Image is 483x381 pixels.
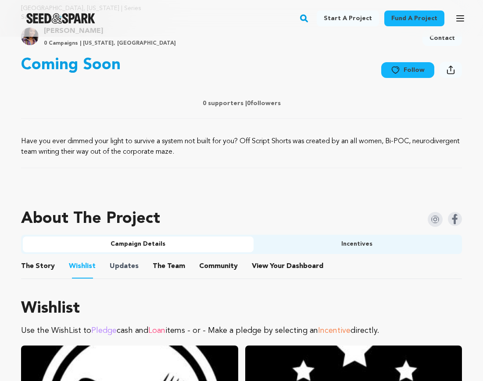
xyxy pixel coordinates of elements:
button: Campaign Details [23,236,254,252]
span: Team [153,261,185,272]
span: Updates [110,261,139,272]
h1: Wishlist [21,300,462,317]
a: Start a project [317,11,379,26]
span: 0 [247,100,250,106]
span: Incentive [318,327,351,335]
span: Pledge [91,327,117,335]
span: Wishlist [69,261,96,272]
span: Dashboard [286,261,323,272]
p: Coming Soon [21,56,121,74]
p: 0 supporters | followers [21,99,462,108]
span: The [153,261,165,272]
p: 0 Campaigns | [US_STATE], [GEOGRAPHIC_DATA] [44,40,176,47]
span: Your [252,261,325,272]
p: Use the WishList to cash and items - or - Make a pledge by selecting an directly. [21,325,462,337]
p: Have you ever dimmed your light to survive a system not built for you? Off Script Shorts was crea... [21,136,462,157]
a: Fund a project [384,11,444,26]
img: Seed&Spark Logo Dark Mode [26,13,95,24]
a: Contact [422,30,462,46]
span: The [21,261,34,272]
a: Seed&Spark Homepage [26,13,95,24]
img: Seed&Spark Instagram Icon [428,212,443,227]
img: Seed&Spark Facebook Icon [448,212,462,226]
button: Incentives [254,236,461,252]
button: Follow [381,62,434,78]
h1: About The Project [21,210,160,228]
span: Community [199,261,238,272]
a: ViewYourDashboard [252,261,325,272]
span: Story [21,261,55,272]
span: Loan [148,327,165,335]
